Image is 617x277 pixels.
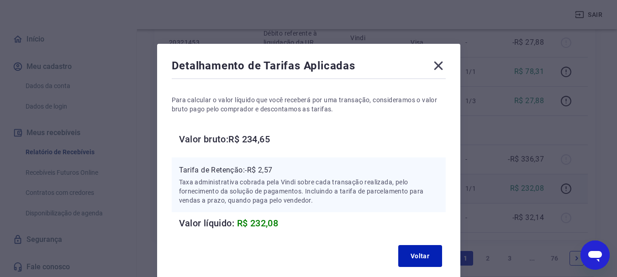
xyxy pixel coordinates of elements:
iframe: Botão para abrir a janela de mensagens [580,240,610,270]
p: Tarifa de Retenção: -R$ 2,57 [179,165,438,176]
p: Para calcular o valor líquido que você receberá por uma transação, consideramos o valor bruto pag... [172,95,446,114]
p: Taxa administrativa cobrada pela Vindi sobre cada transação realizada, pelo fornecimento da soluç... [179,178,438,205]
h6: Valor bruto: R$ 234,65 [179,132,446,146]
button: Voltar [398,245,442,267]
h6: Valor líquido: [179,216,446,230]
span: R$ 232,08 [237,218,279,229]
div: Detalhamento de Tarifas Aplicadas [172,58,446,77]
